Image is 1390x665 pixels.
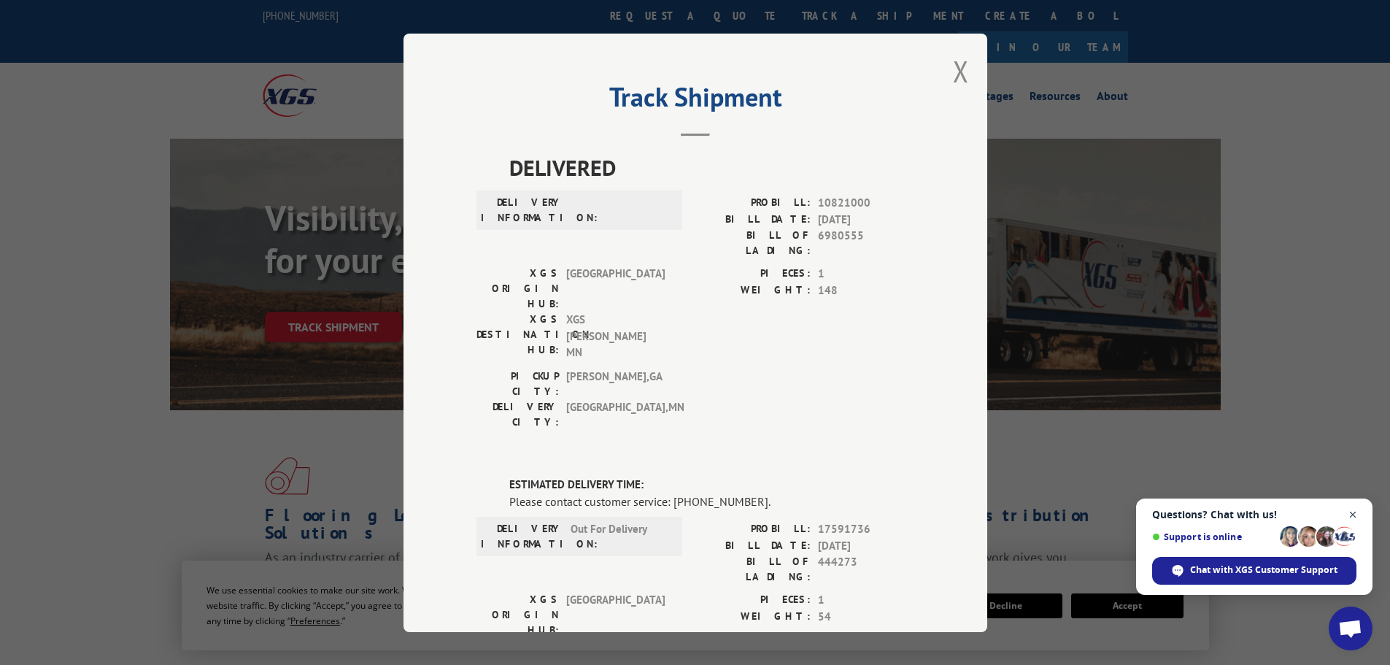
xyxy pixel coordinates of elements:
[818,537,914,554] span: [DATE]
[509,476,914,493] label: ESTIMATED DELIVERY TIME:
[476,592,559,638] label: XGS ORIGIN HUB:
[695,592,811,609] label: PIECES:
[566,312,665,361] span: XGS [PERSON_NAME] MN
[695,554,811,585] label: BILL OF LADING:
[1152,509,1356,520] span: Questions? Chat with us!
[566,368,665,399] span: [PERSON_NAME] , GA
[695,521,811,538] label: PROBILL:
[1190,564,1337,577] span: Chat with XGS Customer Support
[818,211,914,228] span: [DATE]
[1329,607,1372,650] a: Open chat
[818,228,914,258] span: 6980555
[695,537,811,554] label: BILL DATE:
[818,592,914,609] span: 1
[566,592,665,638] span: [GEOGRAPHIC_DATA]
[509,151,914,184] span: DELIVERED
[566,399,665,429] span: [GEOGRAPHIC_DATA] , MN
[695,282,811,299] label: WEIGHT:
[818,608,914,625] span: 54
[695,228,811,258] label: BILL OF LADING:
[695,608,811,625] label: WEIGHT:
[695,211,811,228] label: BILL DATE:
[818,195,914,212] span: 10821000
[1152,557,1356,585] span: Chat with XGS Customer Support
[953,52,969,91] button: Close modal
[818,521,914,538] span: 17591736
[695,266,811,282] label: PIECES:
[476,312,559,361] label: XGS DESTINATION HUB:
[481,195,563,226] label: DELIVERY INFORMATION:
[818,282,914,299] span: 148
[818,266,914,282] span: 1
[1152,531,1275,542] span: Support is online
[476,266,559,312] label: XGS ORIGIN HUB:
[509,493,914,510] div: Please contact customer service: [PHONE_NUMBER].
[476,399,559,429] label: DELIVERY CITY:
[818,554,914,585] span: 444273
[566,266,665,312] span: [GEOGRAPHIC_DATA]
[571,521,669,552] span: Out For Delivery
[476,368,559,399] label: PICKUP CITY:
[695,195,811,212] label: PROBILL:
[476,87,914,115] h2: Track Shipment
[481,521,563,552] label: DELIVERY INFORMATION:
